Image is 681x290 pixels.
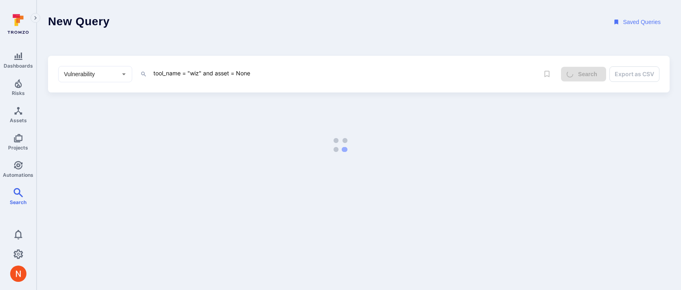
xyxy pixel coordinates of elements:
[48,15,110,30] h1: New Query
[609,66,659,82] button: Export as CSV
[62,70,116,78] input: Select basic entity
[33,15,38,22] i: Expand navigation menu
[12,90,25,96] span: Risks
[10,266,26,282] div: Neeren Patki
[3,172,33,178] span: Automations
[153,68,539,78] textarea: Intelligence Graph search area
[10,117,27,123] span: Assets
[539,66,554,81] span: Save query
[10,199,26,205] span: Search
[31,13,40,23] button: Expand navigation menu
[119,69,129,79] button: Open
[606,15,670,30] button: Saved Queries
[4,63,33,69] span: Dashboards
[8,145,28,151] span: Projects
[10,266,26,282] img: ACg8ocIprwjrgDQnDsNSk9Ghn5p5-B8DpAKWoJ5Gi9syOE4K59tr4Q=s96-c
